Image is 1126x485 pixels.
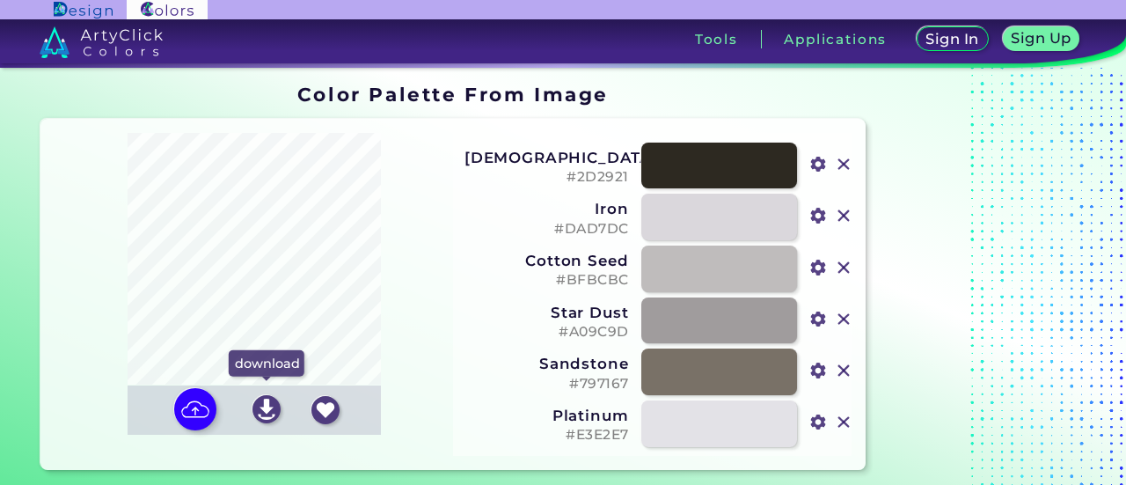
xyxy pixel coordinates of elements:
[695,33,738,46] h3: Tools
[784,33,887,46] h3: Applications
[464,221,629,238] h5: #DAD7DC
[1013,32,1068,45] h5: Sign Up
[464,376,629,393] h5: #797167
[832,204,855,227] img: icon_close.svg
[928,33,976,46] h5: Sign In
[464,304,629,321] h3: Star Dust
[54,2,113,18] img: ArtyClick Design logo
[464,355,629,372] h3: Sandstone
[464,427,629,444] h5: #E3E2E7
[464,149,629,166] h3: [DEMOGRAPHIC_DATA]
[464,169,629,186] h5: #2D2921
[920,28,985,50] a: Sign In
[229,350,304,377] p: download
[464,252,629,269] h3: Cotton Seed
[464,272,629,289] h5: #BFBCBC
[252,395,281,423] img: icon_download_white.svg
[40,26,164,58] img: logo_artyclick_colors_white.svg
[252,393,282,427] a: download
[873,77,1093,478] iframe: Advertisement
[311,396,340,424] img: icon_favourite_white.svg
[464,324,629,341] h5: #A09C9D
[464,407,629,424] h3: Platinum
[832,308,855,331] img: icon_close.svg
[174,388,216,430] img: icon picture
[1006,28,1076,50] a: Sign Up
[297,81,609,107] h1: Color Palette From Image
[832,359,855,382] img: icon_close.svg
[832,256,855,279] img: icon_close.svg
[832,411,855,434] img: icon_close.svg
[832,153,855,176] img: icon_close.svg
[464,200,629,217] h3: Iron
